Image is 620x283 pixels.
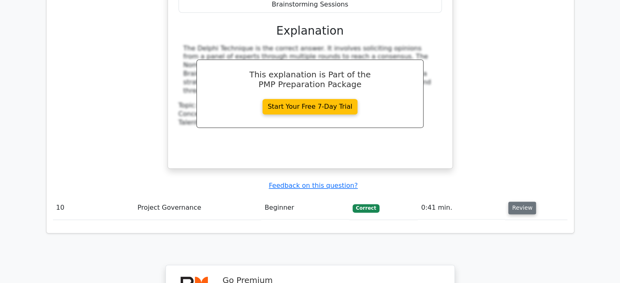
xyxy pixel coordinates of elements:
[183,44,437,95] div: The Delphi Technique is the correct answer. It involves soliciting opinions from a panel of exper...
[179,101,442,110] div: Topic:
[53,196,135,219] td: 10
[508,202,536,214] button: Review
[179,110,442,118] div: Concept:
[134,196,261,219] td: Project Governance
[263,99,358,114] a: Start Your Free 7-Day Trial
[418,196,505,219] td: 0:41 min.
[353,204,379,212] span: Correct
[179,101,442,127] div: Talent Triangle:
[261,196,349,219] td: Beginner
[183,24,437,38] h3: Explanation
[269,182,357,189] a: Feedback on this question?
